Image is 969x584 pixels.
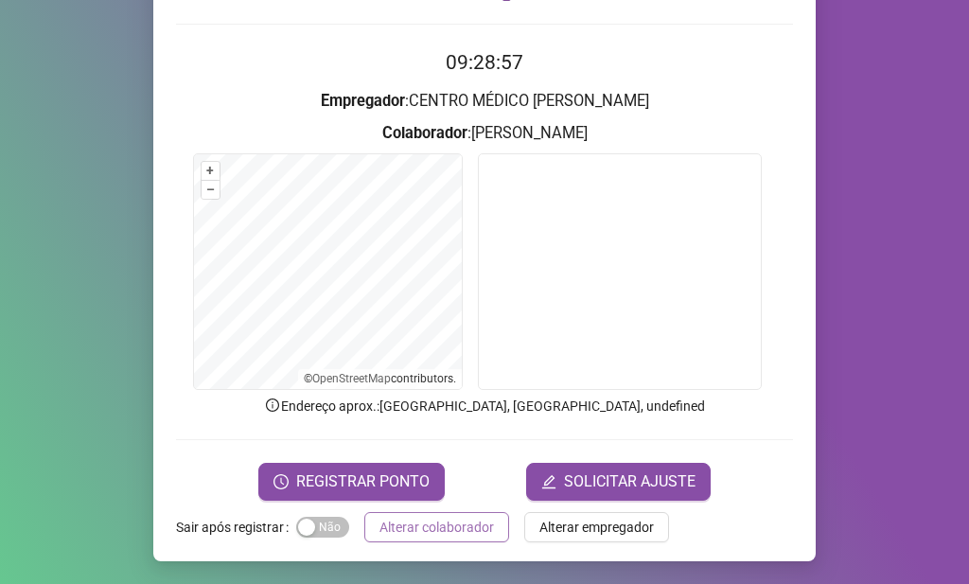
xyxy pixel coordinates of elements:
a: OpenStreetMap [312,372,391,385]
button: Alterar colaborador [364,512,509,542]
span: info-circle [264,397,281,414]
time: 09:28:57 [446,51,523,74]
span: SOLICITAR AJUSTE [564,470,696,493]
button: editSOLICITAR AJUSTE [526,463,711,501]
p: Endereço aprox. : [GEOGRAPHIC_DATA], [GEOGRAPHIC_DATA], undefined [176,396,793,416]
span: Alterar empregador [539,517,654,538]
h3: : [PERSON_NAME] [176,121,793,146]
span: Alterar colaborador [379,517,494,538]
button: + [202,162,220,180]
strong: Empregador [321,92,405,110]
button: REGISTRAR PONTO [258,463,445,501]
span: edit [541,474,556,489]
li: © contributors. [304,372,456,385]
h3: : CENTRO MÉDICO [PERSON_NAME] [176,89,793,114]
strong: Colaborador [382,124,467,142]
label: Sair após registrar [176,512,296,542]
button: – [202,181,220,199]
span: clock-circle [273,474,289,489]
button: Alterar empregador [524,512,669,542]
span: REGISTRAR PONTO [296,470,430,493]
